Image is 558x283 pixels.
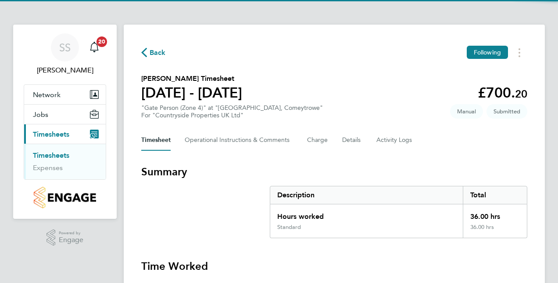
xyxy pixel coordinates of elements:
[33,163,63,172] a: Expenses
[270,186,527,238] div: Summary
[185,130,293,151] button: Operational Instructions & Comments
[467,46,508,59] button: Following
[450,104,483,119] span: This timesheet was manually created.
[511,46,527,59] button: Timesheets Menu
[270,204,463,224] div: Hours worked
[270,186,463,204] div: Description
[141,112,323,119] div: For "Countryside Properties UK Ltd"
[376,130,413,151] button: Activity Logs
[24,187,106,208] a: Go to home page
[24,124,106,144] button: Timesheets
[150,47,166,58] span: Back
[33,110,48,119] span: Jobs
[478,84,527,101] app-decimal: £700.
[46,229,84,246] a: Powered byEngage
[463,186,527,204] div: Total
[24,144,106,179] div: Timesheets
[141,104,323,119] div: "Gate Person (Zone 4)" at "[GEOGRAPHIC_DATA], Comeytrowe"
[33,130,69,138] span: Timesheets
[34,187,96,208] img: countryside-properties-logo-retina.png
[97,36,107,47] span: 20
[24,65,106,76] span: Scott Savage
[59,236,83,244] span: Engage
[24,33,106,76] a: SS[PERSON_NAME]
[307,130,328,151] button: Charge
[277,224,301,231] div: Standard
[342,130,362,151] button: Details
[59,42,71,53] span: SS
[463,204,527,224] div: 36.00 hrs
[515,87,527,100] span: 20
[474,48,501,56] span: Following
[33,151,69,160] a: Timesheets
[13,25,117,219] nav: Main navigation
[141,47,166,58] button: Back
[141,73,242,84] h2: [PERSON_NAME] Timesheet
[141,259,527,273] h3: Time Worked
[463,224,527,238] div: 36.00 hrs
[86,33,103,62] a: 20
[59,229,83,237] span: Powered by
[24,105,106,124] button: Jobs
[141,165,527,179] h3: Summary
[33,91,61,99] span: Network
[486,104,527,119] span: This timesheet is Submitted.
[24,85,106,104] button: Network
[141,84,242,102] h1: [DATE] - [DATE]
[141,130,171,151] button: Timesheet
